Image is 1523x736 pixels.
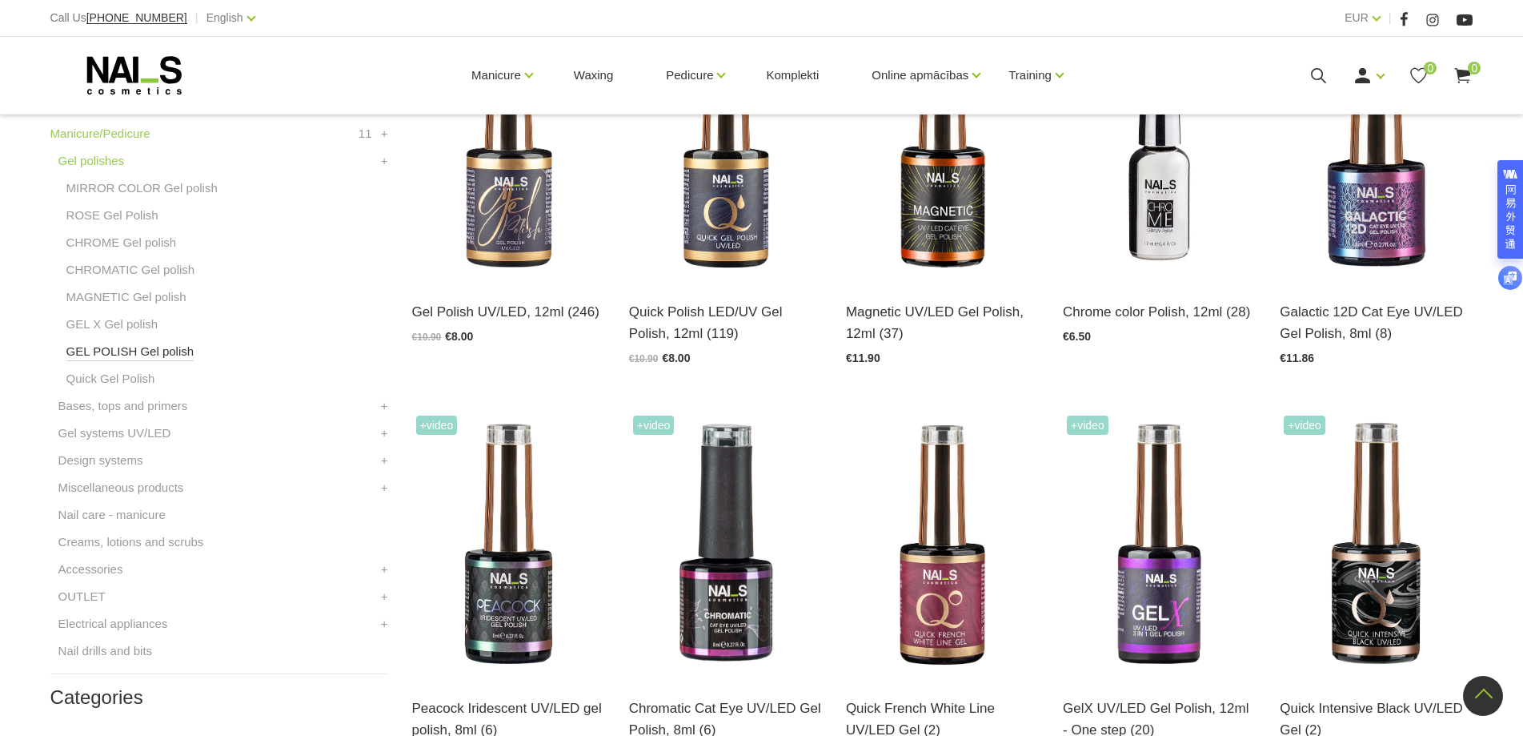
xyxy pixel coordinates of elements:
a: + [381,478,388,497]
a: Nail care - manicure [58,505,166,525]
a: Nail drills and bits [58,641,153,661]
a: CHROME Gel polish [66,233,177,252]
h2: Categories [50,687,388,708]
a: MIRROR COLOR Gel polish [66,179,218,198]
a: Waxing [561,37,626,114]
span: +Video [633,416,675,435]
img: A dramatic finish with a chameleon effect. For an extra high shine, apply over a black base.Volum... [412,412,605,678]
a: Manicure/Pedicure [50,124,150,143]
a: GEL POLISH Gel polish [66,342,194,361]
span: | [1389,8,1392,28]
img: Quick French White Line - specially developed pigmented white gel polish for a perfect French man... [846,412,1039,678]
a: CHROMATIC Gel polish [66,260,195,280]
span: +Video [1284,416,1325,435]
span: €6.50 [1063,330,1091,343]
img: Use Chrome Color gel polish to create the effect of a chrome or mirror finish on the entire nail ... [1063,15,1256,281]
a: Training [1008,43,1052,107]
img: A long-lasting gel polish consisting of metal micro-particles that can be transformed into differ... [846,15,1039,281]
div: Call Us [50,8,187,28]
a: + [381,560,388,579]
a: Gel polishes [58,151,125,171]
a: Creams, lotions and scrubs [58,533,204,552]
a: Quick Polish LED/UV Gel Polish, 12ml (119) [629,301,822,344]
a: English [206,8,243,27]
a: + [381,424,388,443]
span: €11.90 [846,352,880,364]
span: 0 [1424,62,1437,74]
span: 0 [1468,62,1481,74]
a: [PHONE_NUMBER] [86,12,187,24]
a: Miscellaneous products [58,478,184,497]
a: Online apmācības [872,43,968,107]
a: Electrical appliances [58,614,168,633]
a: Komplekti [753,37,832,114]
a: Galactic 12D Cat Eye UV/LED Gel Polish, 8ml (8) [1280,301,1473,344]
img: Long-lasting, intensely pigmented gel polish. Easy to apply, dries well, does not shrink or pull ... [412,15,605,281]
span: [PHONE_NUMBER] [86,11,187,24]
a: ROSE Gel Polish [66,206,158,225]
a: 0 [1453,66,1473,86]
a: Chrome color Polish, 12ml (28) [1063,301,1256,323]
img: Quick, easy, and simple!An intensely pigmented gel polish coats the nail brilliantly after just o... [629,15,822,281]
a: Accessories [58,560,123,579]
span: €8.00 [445,330,473,343]
span: +Video [416,416,458,435]
span: +Video [1067,416,1108,435]
img: 3 in 1: base coat, gel polish, top coat (for fragile nails, it is recommended to use an additiona... [1063,412,1256,678]
img: Multi-dimensional magnetic gel polish with fine, reflective chrome particles helps attain the des... [1280,15,1473,281]
a: + [381,614,388,633]
a: GEL X Gel polish [66,315,158,334]
img: Magnetic gel polish with small reflective chrome particles. A pronounced 4D effect, excellent dur... [629,412,822,678]
img: Quick Intensive Black - highly pigmented black gel polish.* Even coverage in 1 coat without strea... [1280,412,1473,678]
a: EUR [1345,8,1369,27]
a: Gel Polish UV/LED, 12ml (246) [412,301,605,323]
span: €11.86 [1280,352,1314,364]
a: MAGNETIC Gel polish [66,288,186,307]
span: 11 [359,124,372,143]
a: Pedicure [666,43,713,107]
a: + [381,451,388,470]
a: + [381,124,388,143]
a: Design systems [58,451,143,470]
a: OUTLET [58,587,106,606]
a: + [381,151,388,171]
a: Bases, tops and primers [58,396,188,416]
span: €10.90 [629,353,659,364]
a: 0 [1409,66,1429,86]
span: €8.00 [662,352,690,364]
a: Magnetic UV/LED Gel Polish, 12ml (37) [846,301,1039,344]
a: Manicure [471,43,521,107]
span: €10.90 [412,332,442,343]
a: Quick Gel Polish [66,369,155,388]
a: Gel systems UV/LED [58,424,171,443]
a: + [381,396,388,416]
a: + [381,587,388,606]
span: | [195,8,198,28]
